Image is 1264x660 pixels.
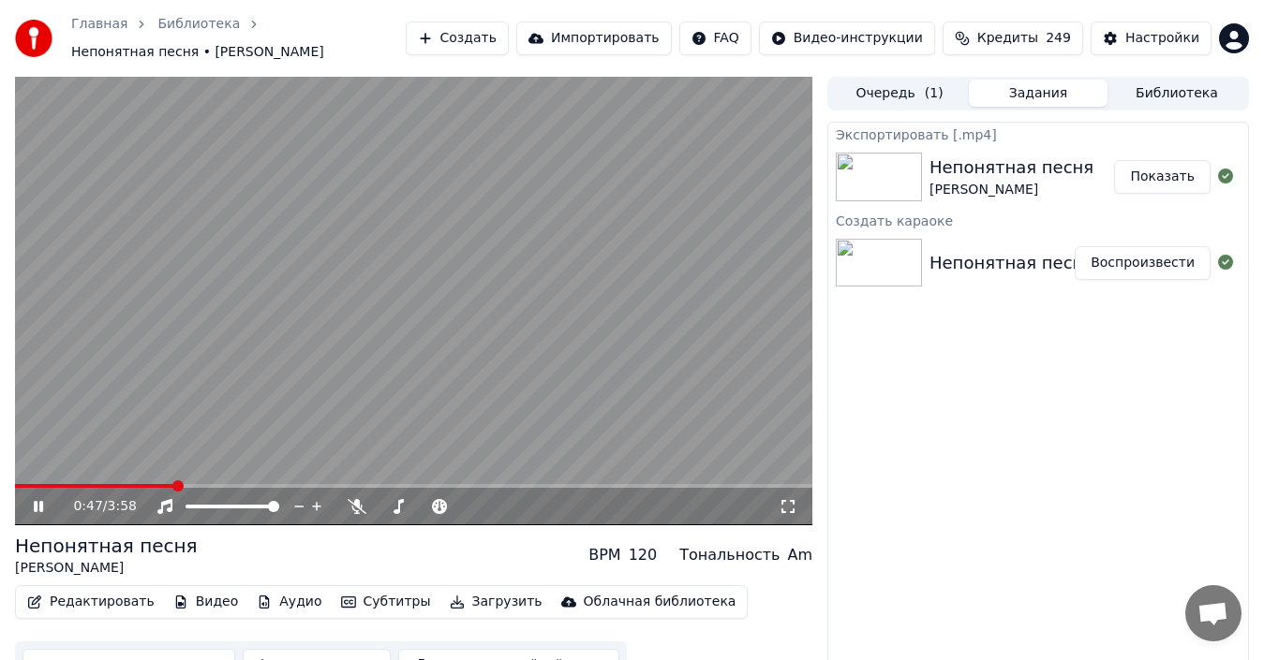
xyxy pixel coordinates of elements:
[157,15,240,34] a: Библиотека
[759,22,935,55] button: Видео-инструкции
[1125,29,1199,48] div: Настройки
[71,43,324,62] span: Непонятная песня • [PERSON_NAME]
[929,250,1251,276] div: Непонятная песня - [PERSON_NAME]
[925,84,944,103] span: ( 1 )
[943,22,1083,55] button: Кредиты249
[516,22,672,55] button: Импортировать
[929,154,1093,181] div: Непонятная песня
[588,544,620,566] div: BPM
[15,533,198,559] div: Непонятная песня
[15,20,52,57] img: youka
[1046,29,1071,48] span: 249
[828,209,1248,231] div: Создать караоке
[249,589,329,615] button: Аудио
[969,80,1108,107] button: Задания
[71,15,127,34] a: Главная
[108,497,137,516] span: 3:58
[977,29,1038,48] span: Кредиты
[787,544,812,566] div: Am
[20,589,162,615] button: Редактировать
[584,593,736,611] div: Облачная библиотека
[830,80,969,107] button: Очередь
[929,181,1093,199] div: [PERSON_NAME]
[442,589,550,615] button: Загрузить
[1075,246,1211,280] button: Воспроизвести
[71,15,406,62] nav: breadcrumb
[1114,160,1211,194] button: Показать
[15,559,198,578] div: [PERSON_NAME]
[828,123,1248,145] div: Экспортировать [.mp4]
[406,22,509,55] button: Создать
[679,22,751,55] button: FAQ
[1091,22,1212,55] button: Настройки
[73,497,118,516] div: /
[73,497,102,516] span: 0:47
[1108,80,1246,107] button: Библиотека
[166,589,246,615] button: Видео
[629,544,658,566] div: 120
[1185,585,1242,641] a: Открытый чат
[679,544,780,566] div: Тональность
[334,589,439,615] button: Субтитры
